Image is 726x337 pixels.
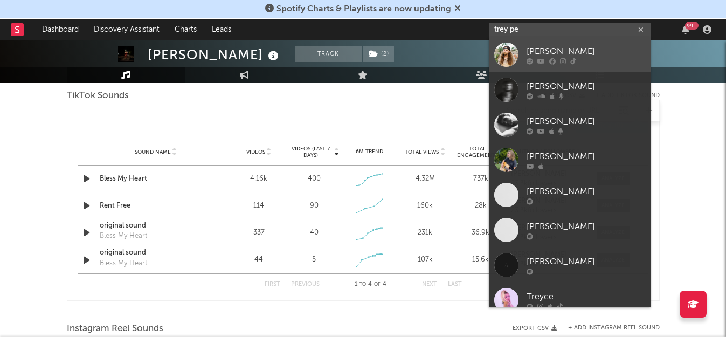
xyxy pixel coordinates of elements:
a: [PERSON_NAME] [489,212,651,247]
div: 231k [400,228,450,238]
div: 44 [234,255,284,265]
div: 114 [234,201,284,211]
div: 6M Trend [344,148,395,156]
div: Bless My Heart [100,231,147,242]
span: ( 2 ) [362,46,395,62]
a: Dashboard [34,19,86,40]
div: 15.6k [455,255,506,265]
span: Sound Name [135,149,171,155]
a: [PERSON_NAME] [489,72,651,107]
div: 99 + [685,22,699,30]
div: 4.16k [234,174,284,184]
span: Total Engagements [455,146,499,159]
span: Total Views [405,149,439,155]
div: [PERSON_NAME] [527,150,645,163]
div: 36.9k [455,228,506,238]
div: 337 [234,228,284,238]
input: Search for artists [489,23,651,37]
div: Treyce [527,290,645,303]
div: [PERSON_NAME] [148,46,281,64]
button: (2) [363,46,394,62]
div: 28k [455,201,506,211]
div: 400 [308,174,321,184]
div: [PERSON_NAME] [527,80,645,93]
div: 737k [455,174,506,184]
a: original sound [100,221,212,231]
div: [PERSON_NAME] [527,255,645,268]
span: Spotify Charts & Playlists are now updating [276,5,451,13]
a: Bless My Heart [100,174,212,184]
button: First [265,281,280,287]
div: [PERSON_NAME] [527,115,645,128]
span: Videos (last 7 days) [289,146,333,159]
div: 107k [400,255,450,265]
div: [PERSON_NAME] [527,220,645,233]
a: Discovery Assistant [86,19,167,40]
div: [PERSON_NAME] [527,45,645,58]
a: Treyce [489,283,651,318]
button: 99+ [682,25,689,34]
span: Videos [246,149,265,155]
a: Rent Free [100,201,212,211]
span: Instagram Reel Sounds [67,322,163,335]
button: + Add Instagram Reel Sound [568,325,660,331]
div: Bless My Heart [100,258,147,269]
a: [PERSON_NAME] [489,37,651,72]
a: [PERSON_NAME] [489,177,651,212]
div: 40 [310,228,319,238]
button: Next [422,281,437,287]
a: original sound [100,247,212,258]
button: Previous [291,281,320,287]
a: [PERSON_NAME] [489,247,651,283]
a: [PERSON_NAME] [489,142,651,177]
button: Track [295,46,362,62]
div: 4.32M [400,174,450,184]
button: Export CSV [513,325,557,332]
a: Leads [204,19,239,40]
span: Dismiss [454,5,461,13]
div: 90 [310,201,319,211]
div: 160k [400,201,450,211]
div: + Add Instagram Reel Sound [557,325,660,331]
span: of [374,282,381,287]
div: 5 [312,255,316,265]
div: [PERSON_NAME] [527,185,645,198]
button: Last [448,281,462,287]
a: Charts [167,19,204,40]
span: to [359,282,366,287]
a: [PERSON_NAME] [489,107,651,142]
div: 1 4 4 [341,278,400,291]
span: TikTok Sounds [67,90,129,102]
